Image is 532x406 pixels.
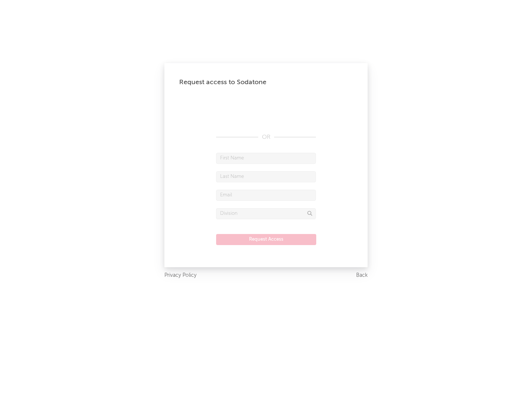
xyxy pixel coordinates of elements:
a: Privacy Policy [164,271,197,280]
input: Last Name [216,171,316,182]
button: Request Access [216,234,316,245]
input: Division [216,208,316,219]
input: First Name [216,153,316,164]
div: Request access to Sodatone [179,78,353,87]
div: OR [216,133,316,142]
input: Email [216,190,316,201]
a: Back [356,271,368,280]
